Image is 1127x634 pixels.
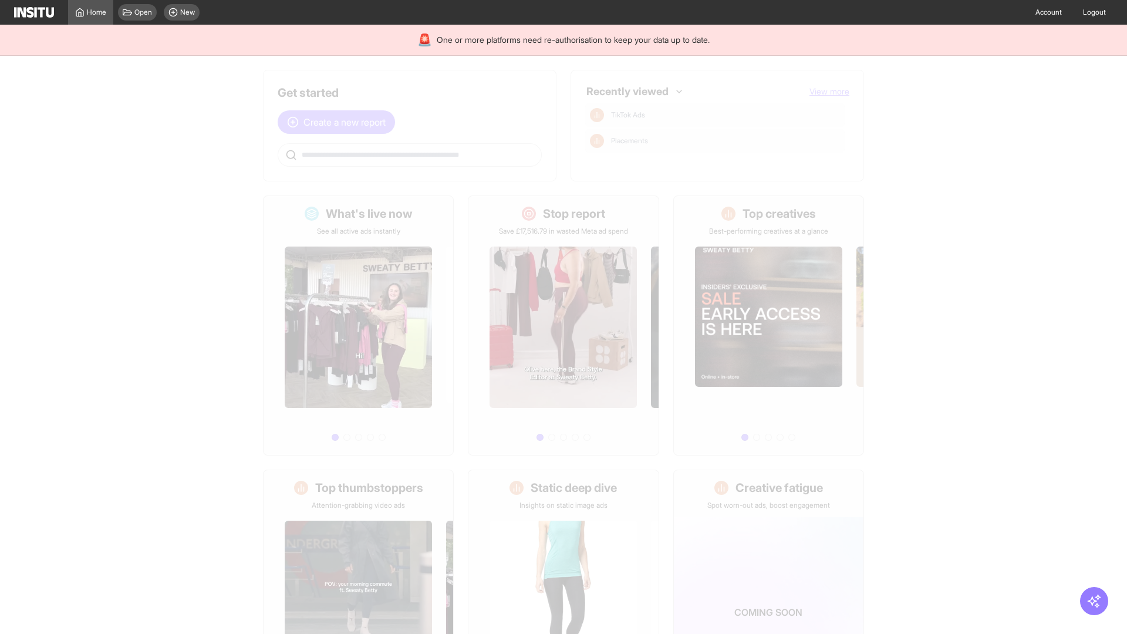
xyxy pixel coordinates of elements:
div: 🚨 [417,32,432,48]
span: New [180,8,195,17]
span: One or more platforms need re-authorisation to keep your data up to date. [437,34,710,46]
img: Logo [14,7,54,18]
span: Home [87,8,106,17]
span: Open [134,8,152,17]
